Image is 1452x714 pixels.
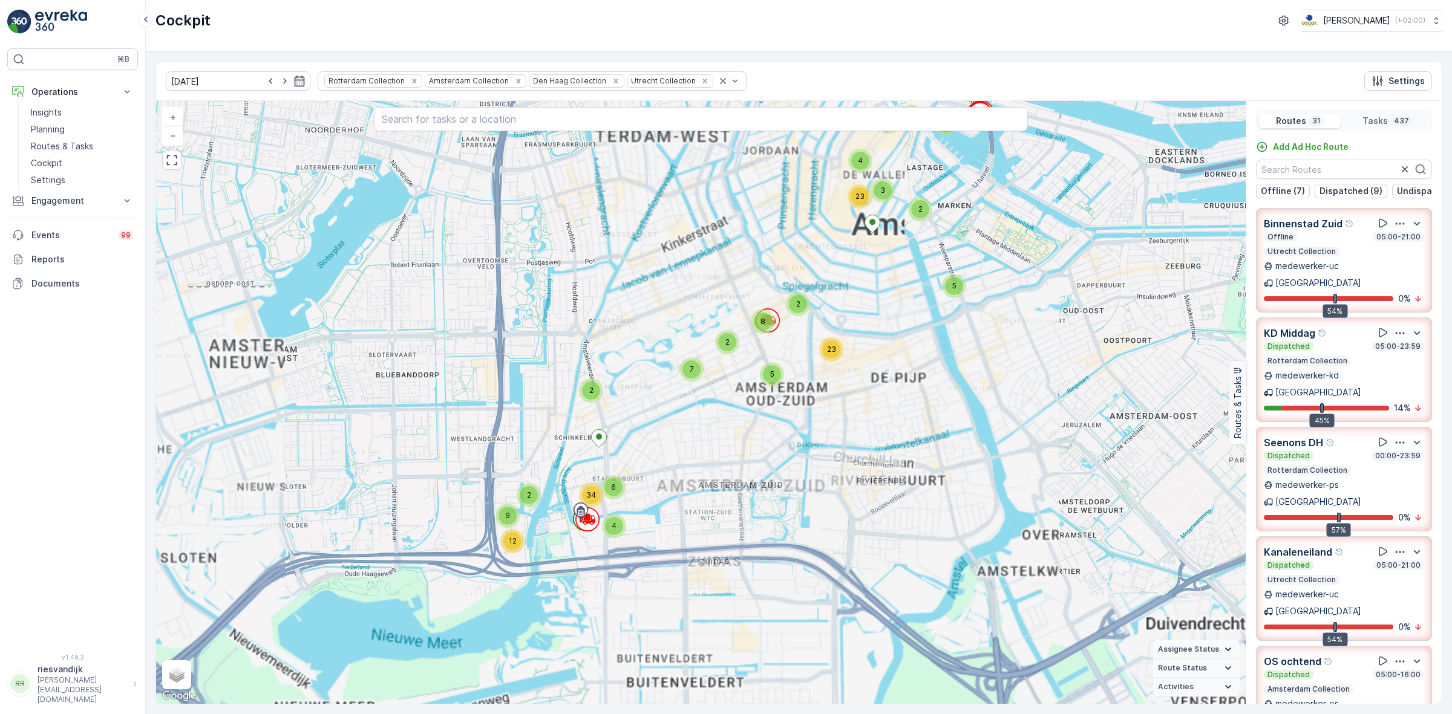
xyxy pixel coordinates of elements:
[871,178,895,203] div: 3
[1261,185,1305,197] p: Offline (7)
[7,271,138,296] a: Documents
[877,109,901,134] div: 2
[899,105,923,129] div: 2
[848,149,872,173] div: 4
[31,195,114,207] p: Engagement
[159,688,199,704] img: Google
[1374,342,1422,351] p: 05:00-23:59
[1364,71,1432,91] button: Settings
[1323,15,1390,27] p: [PERSON_NAME]
[1275,369,1339,381] p: medewerker-kd
[611,482,616,492] span: 6
[31,253,133,265] p: Reports
[1153,659,1240,678] summary: Route Status
[26,121,138,138] a: Planning
[1374,451,1422,461] p: 00:00-23:59
[374,107,1028,131] input: Search for tasks or a location
[163,661,190,688] a: Layers
[586,490,596,499] span: 34
[1311,116,1322,126] p: 31
[7,189,138,213] button: Engagement
[1275,496,1361,508] p: [GEOGRAPHIC_DATA]
[601,475,626,499] div: 6
[1393,116,1410,126] p: 437
[1275,698,1339,710] p: medewerker-os
[1266,342,1311,351] p: Dispatched
[1324,657,1333,666] div: Help Tooltip Icon
[1275,260,1339,272] p: medewerker-uc
[1323,633,1347,646] div: 54%
[1266,451,1311,461] p: Dispatched
[1153,678,1240,696] summary: Activities
[1264,545,1332,559] p: Kanaleneiland
[1375,670,1422,680] p: 05:00-16:00
[679,357,704,381] div: 7
[908,197,932,221] div: 2
[31,123,65,135] p: Planning
[7,247,138,271] a: Reports
[495,504,520,528] div: 9
[170,130,176,140] span: −
[31,140,93,152] p: Routes & Tasks
[1264,216,1342,231] p: Binnenstad Zuid
[163,126,181,144] a: Zoom Out
[31,174,65,186] p: Settings
[690,365,694,374] span: 7
[918,204,923,213] span: 2
[1327,524,1351,537] div: 57%
[602,514,626,538] div: 4
[1398,511,1411,524] p: 0 %
[10,674,30,693] div: RR
[579,378,603,403] div: 2
[1256,141,1349,153] a: Add Ad Hoc Route
[1375,560,1422,570] p: 05:00-21:00
[121,230,131,240] p: 99
[760,317,765,326] span: 8
[500,529,525,553] div: 12
[1256,184,1310,198] button: Offline (7)
[7,223,138,247] a: Events99
[1320,185,1382,197] p: Dispatched (9)
[517,483,541,507] div: 2
[858,156,863,165] span: 4
[1375,232,1422,242] p: 05:00-21:00
[1266,247,1337,256] p: Utrecht Collection
[7,654,138,661] span: v 1.49.3
[26,172,138,189] a: Settings
[589,386,594,395] span: 2
[609,76,623,86] div: Remove Den Haag Collection
[1153,640,1240,659] summary: Assignee Status
[1310,414,1335,427] div: 45%
[155,11,211,30] p: Cockpit
[827,345,836,354] span: 23
[1326,438,1335,447] div: Help Tooltip Icon
[529,75,608,86] div: Den Haag Collection
[1158,644,1219,654] span: Assignee Status
[855,192,865,201] span: 23
[1323,305,1347,318] div: 54%
[715,330,739,354] div: 2
[579,483,603,507] div: 34
[760,362,784,386] div: 5
[26,104,138,121] a: Insights
[1398,293,1411,305] p: 0 %
[38,675,127,704] p: [PERSON_NAME][EMAIL_ADDRESS][DOMAIN_NAME]
[26,138,138,155] a: Routes & Tasks
[31,157,62,169] p: Cockpit
[170,112,175,122] span: +
[1276,115,1306,127] p: Routes
[1273,141,1349,153] p: Add Ad Hoc Route
[1264,435,1323,450] p: Seenons DH
[527,490,531,499] span: 2
[7,10,31,34] img: logo
[1275,277,1361,289] p: [GEOGRAPHIC_DATA]
[698,76,711,86] div: Remove Utrecht Collection
[1158,682,1194,692] span: Activities
[31,86,114,98] p: Operations
[31,277,133,290] p: Documents
[1266,684,1351,694] p: Amsterdam Collection
[31,106,62,118] p: Insights
[31,229,111,241] p: Events
[1394,402,1411,414] p: 14 %
[163,108,181,126] a: Zoom In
